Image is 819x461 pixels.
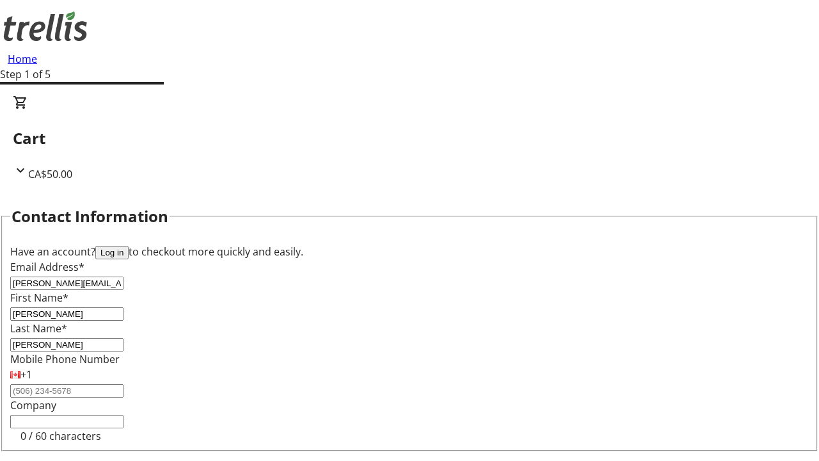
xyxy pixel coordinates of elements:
[10,291,68,305] label: First Name*
[10,244,809,259] div: Have an account? to checkout more quickly and easily.
[13,127,806,150] h2: Cart
[95,246,129,259] button: Log in
[10,384,123,398] input: (506) 234-5678
[10,352,120,366] label: Mobile Phone Number
[10,398,56,412] label: Company
[28,167,72,181] span: CA$50.00
[20,429,101,443] tr-character-limit: 0 / 60 characters
[13,95,806,182] div: CartCA$50.00
[10,260,84,274] label: Email Address*
[10,321,67,336] label: Last Name*
[12,205,168,228] h2: Contact Information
